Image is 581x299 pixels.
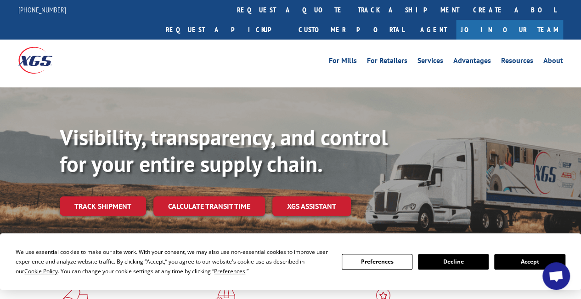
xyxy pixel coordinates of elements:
a: Resources [501,57,533,67]
button: Decline [418,254,489,270]
b: Visibility, transparency, and control for your entire supply chain. [60,123,388,178]
a: Calculate transit time [153,196,265,216]
button: Preferences [342,254,412,270]
a: XGS ASSISTANT [272,196,351,216]
span: Preferences [214,267,245,275]
a: Track shipment [60,196,146,216]
a: For Retailers [367,57,407,67]
a: About [543,57,563,67]
a: Advantages [453,57,491,67]
div: We use essential cookies to make our site work. With your consent, we may also use non-essential ... [16,247,330,276]
button: Accept [494,254,565,270]
a: Request a pickup [159,20,292,40]
a: Services [417,57,443,67]
a: [PHONE_NUMBER] [18,5,66,14]
a: Join Our Team [456,20,563,40]
a: Customer Portal [292,20,411,40]
a: Agent [411,20,456,40]
span: Cookie Policy [24,267,58,275]
a: Open chat [542,262,570,290]
a: For Mills [329,57,357,67]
